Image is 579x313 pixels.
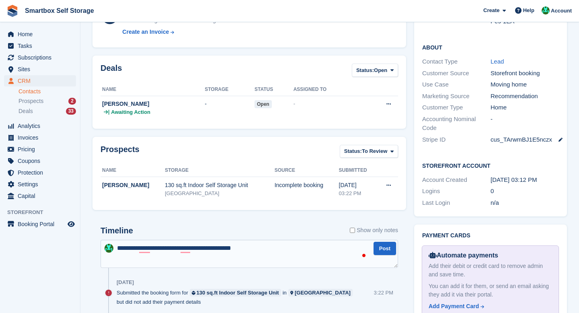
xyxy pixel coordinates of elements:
[205,83,255,96] th: Storage
[122,28,230,36] a: Create an Invoice
[422,57,491,66] div: Contact Type
[429,262,552,279] div: Add their debit or credit card to remove admin and save time.
[491,115,559,133] div: -
[122,28,169,36] div: Create an Invoice
[4,29,76,40] a: menu
[491,187,559,196] div: 0
[362,147,387,155] span: To Review
[4,132,76,143] a: menu
[18,155,66,167] span: Coupons
[422,198,491,208] div: Last Login
[18,190,66,202] span: Capital
[101,64,122,78] h2: Deals
[491,198,559,208] div: n/a
[275,181,339,189] div: Incomplete booking
[350,226,398,235] label: Show only notes
[288,289,353,297] a: [GEOGRAPHIC_DATA]
[491,103,559,112] div: Home
[18,97,76,105] a: Prospects 2
[491,92,559,101] div: Recommendation
[491,58,504,65] a: Lead
[18,107,33,115] span: Deals
[429,302,479,311] div: Add Payment Card
[339,181,376,189] div: [DATE]
[422,187,491,196] div: Logins
[165,164,275,177] th: Storage
[66,219,76,229] a: Preview store
[102,100,205,108] div: [PERSON_NAME]
[18,75,66,86] span: CRM
[294,100,363,108] div: -
[18,144,66,155] span: Pricing
[4,155,76,167] a: menu
[18,179,66,190] span: Settings
[422,135,491,144] div: Stripe ID
[422,43,559,51] h2: About
[165,181,275,189] div: 130 sq.ft Indoor Self Storage Unit
[275,164,339,177] th: Source
[551,7,572,15] span: Account
[18,88,76,95] a: Contacts
[491,135,559,144] div: cus_TArwmBJ1E5nczx
[374,289,393,297] div: 3:22 PM
[4,167,76,178] a: menu
[4,52,76,63] a: menu
[255,83,294,96] th: Status
[350,226,355,235] input: Show only notes
[339,189,376,198] div: 03:22 PM
[422,103,491,112] div: Customer Type
[429,251,552,260] div: Automate payments
[6,5,18,17] img: stora-icon-8386f47178a22dfd0bd8f6a31ec36ba5ce8667c1dd55bd0f319d3a0aa187defe.svg
[491,69,559,78] div: Storefront booking
[18,132,66,143] span: Invoices
[18,97,43,105] span: Prospects
[117,279,134,286] div: [DATE]
[66,108,76,115] div: 33
[422,92,491,101] div: Marketing Source
[491,175,559,185] div: [DATE] 03:12 PM
[4,218,76,230] a: menu
[429,302,549,311] a: Add Payment Card
[111,108,150,116] span: Awaiting Action
[4,190,76,202] a: menu
[422,69,491,78] div: Customer Source
[18,52,66,63] span: Subscriptions
[294,83,363,96] th: Assigned to
[18,120,66,132] span: Analytics
[18,218,66,230] span: Booking Portal
[4,120,76,132] a: menu
[422,80,491,89] div: Use Case
[18,107,76,115] a: Deals 33
[483,6,499,14] span: Create
[7,208,80,216] span: Storefront
[542,6,550,14] img: Elinor Shepherd
[295,289,351,297] div: [GEOGRAPHIC_DATA]
[197,289,279,297] div: 130 sq.ft Indoor Self Storage Unit
[101,240,398,268] textarea: To enrich screen reader interactions, please activate Accessibility in Grammarly extension settings
[339,164,376,177] th: Submitted
[344,147,362,155] span: Status:
[422,233,559,239] h2: Payment cards
[352,64,398,77] button: Status: Open
[190,289,281,297] a: 130 sq.ft Indoor Self Storage Unit
[422,161,559,169] h2: Storefront Account
[101,164,165,177] th: Name
[4,40,76,51] a: menu
[108,108,109,116] span: |
[4,144,76,155] a: menu
[18,29,66,40] span: Home
[4,64,76,75] a: menu
[422,115,491,133] div: Accounting Nominal Code
[18,167,66,178] span: Protection
[18,40,66,51] span: Tasks
[340,145,398,158] button: Status: To Review
[356,66,374,74] span: Status:
[374,66,387,74] span: Open
[18,64,66,75] span: Sites
[255,100,272,108] span: open
[101,83,205,96] th: Name
[105,244,113,253] img: Elinor Shepherd
[374,242,396,255] button: Post
[101,226,133,235] h2: Timeline
[68,98,76,105] div: 2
